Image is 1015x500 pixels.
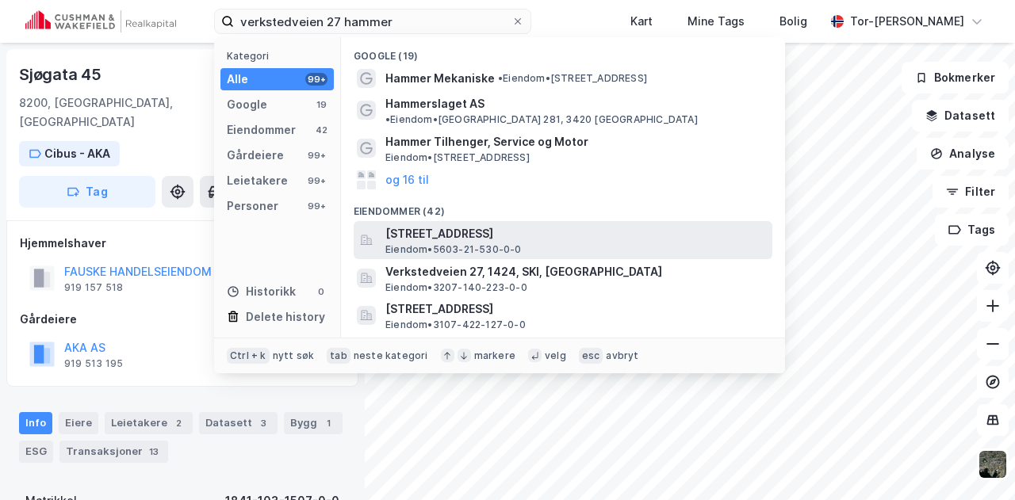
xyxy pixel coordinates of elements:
[227,348,270,364] div: Ctrl + k
[341,193,785,221] div: Eiendommer (42)
[20,234,345,253] div: Hjemmelshaver
[630,12,653,31] div: Kart
[688,12,745,31] div: Mine Tags
[227,50,334,62] div: Kategori
[606,349,638,362] div: avbryt
[227,197,278,216] div: Personer
[44,144,110,163] div: Cibus - AKA
[385,69,495,88] span: Hammer Mekaniske
[64,281,123,294] div: 919 157 518
[341,37,785,66] div: Google (19)
[385,94,485,113] span: Hammerslaget AS
[19,412,52,434] div: Info
[273,349,315,362] div: nytt søk
[19,176,155,208] button: Tag
[170,415,186,431] div: 2
[579,348,603,364] div: esc
[902,62,1009,94] button: Bokmerker
[255,415,271,431] div: 3
[227,171,288,190] div: Leietakere
[19,62,105,87] div: Sjøgata 45
[59,412,98,434] div: Eiere
[25,10,176,32] img: cushman-wakefield-realkapital-logo.202ea83816669bd177139c58696a8fa1.svg
[498,72,647,85] span: Eiendom • [STREET_ADDRESS]
[385,113,698,126] span: Eiendom • [GEOGRAPHIC_DATA] 281, 3420 [GEOGRAPHIC_DATA]
[385,319,526,331] span: Eiendom • 3107-422-127-0-0
[59,441,168,463] div: Transaksjoner
[227,70,248,89] div: Alle
[779,12,807,31] div: Bolig
[146,444,162,460] div: 13
[385,113,390,125] span: •
[234,10,511,33] input: Søk på adresse, matrikkel, gårdeiere, leietakere eller personer
[385,170,429,189] button: og 16 til
[935,214,1009,246] button: Tags
[227,120,296,139] div: Eiendommer
[19,94,259,132] div: 8200, [GEOGRAPHIC_DATA], [GEOGRAPHIC_DATA]
[385,132,766,151] span: Hammer Tilhenger, Service og Motor
[385,151,530,164] span: Eiendom • [STREET_ADDRESS]
[227,95,267,114] div: Google
[320,415,336,431] div: 1
[105,412,193,434] div: Leietakere
[385,224,766,243] span: [STREET_ADDRESS]
[305,200,327,212] div: 99+
[385,300,766,319] span: [STREET_ADDRESS]
[315,124,327,136] div: 42
[64,357,123,370] div: 919 513 195
[227,146,284,165] div: Gårdeiere
[545,349,566,362] div: velg
[385,262,766,281] span: Verkstedveien 27, 1424, SKI, [GEOGRAPHIC_DATA]
[912,100,1009,132] button: Datasett
[978,449,1008,479] img: 9k=
[246,307,325,326] div: Delete history
[305,174,327,187] div: 99+
[933,176,1009,208] button: Filter
[305,149,327,162] div: 99+
[305,73,327,86] div: 99+
[917,138,1009,170] button: Analyse
[284,412,343,434] div: Bygg
[315,285,327,298] div: 0
[385,243,522,256] span: Eiendom • 5603-21-530-0-0
[498,72,503,84] span: •
[199,412,278,434] div: Datasett
[315,98,327,111] div: 19
[385,281,527,294] span: Eiendom • 3207-140-223-0-0
[227,282,296,301] div: Historikk
[354,349,428,362] div: neste kategori
[19,441,53,463] div: ESG
[474,349,515,362] div: markere
[850,12,964,31] div: Tor-[PERSON_NAME]
[327,348,350,364] div: tab
[20,310,345,329] div: Gårdeiere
